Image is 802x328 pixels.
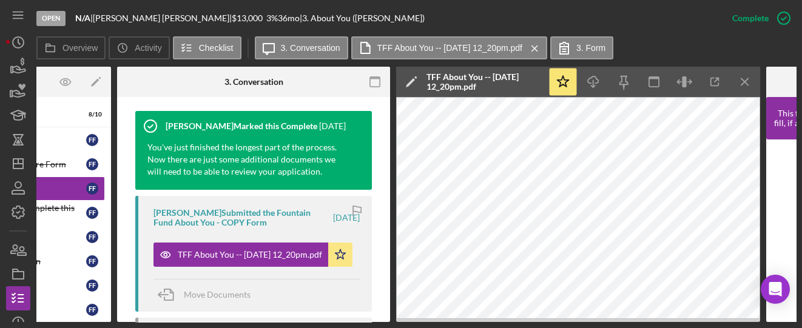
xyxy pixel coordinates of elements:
[153,208,331,227] div: [PERSON_NAME] Submitted the Fountain Fund About You - COPY Form
[281,43,340,53] label: 3. Conversation
[351,36,547,59] button: TFF About You -- [DATE] 12_20pm.pdf
[278,13,300,23] div: 36 mo
[86,182,98,195] div: F F
[153,279,263,310] button: Move Documents
[266,13,278,23] div: 3 %
[86,255,98,267] div: F F
[300,13,425,23] div: | 3. About You ([PERSON_NAME])
[732,6,769,30] div: Complete
[178,250,322,259] div: TFF About You -- [DATE] 12_20pm.pdf
[761,275,790,304] div: Open Intercom Messenger
[86,207,98,219] div: F F
[109,36,169,59] button: Activity
[153,243,352,267] button: TFF About You -- [DATE] 12_20pm.pdf
[147,141,348,178] div: You've just finished the longest part of the process. Now there are just some additional document...
[75,13,93,23] div: |
[232,13,263,23] span: $13,000
[576,43,605,53] label: 3. Form
[135,43,161,53] label: Activity
[199,43,234,53] label: Checklist
[426,72,542,92] div: TFF About You -- [DATE] 12_20pm.pdf
[86,231,98,243] div: F F
[255,36,348,59] button: 3. Conversation
[184,289,251,300] span: Move Documents
[319,121,346,131] time: 2025-07-15 12:20
[36,36,106,59] button: Overview
[173,36,241,59] button: Checklist
[36,11,66,26] div: Open
[333,213,360,223] time: 2025-07-10 16:20
[224,77,283,87] div: 3. Conversation
[550,36,613,59] button: 3. Form
[75,13,90,23] b: N/A
[93,13,232,23] div: [PERSON_NAME] [PERSON_NAME] |
[86,304,98,316] div: F F
[86,134,98,146] div: F F
[166,121,317,131] div: [PERSON_NAME] Marked this Complete
[62,43,98,53] label: Overview
[720,6,796,30] button: Complete
[86,158,98,170] div: F F
[86,279,98,292] div: F F
[377,43,522,53] label: TFF About You -- [DATE] 12_20pm.pdf
[80,111,102,118] div: 8 / 10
